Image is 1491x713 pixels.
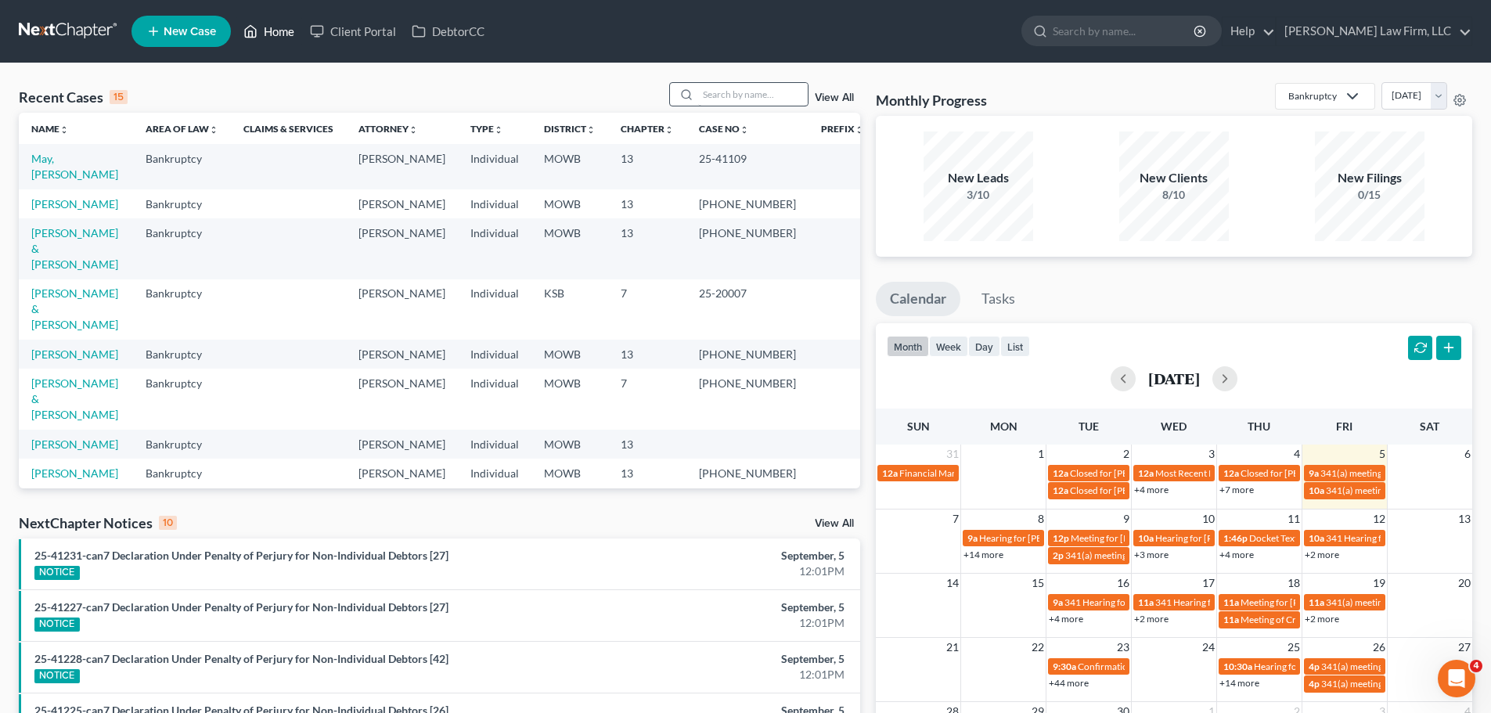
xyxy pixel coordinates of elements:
span: 2 [1122,445,1131,463]
span: 15 [1030,574,1046,592]
td: [PHONE_NUMBER] [686,218,809,279]
a: +3 more [1134,549,1169,560]
span: 2p [1053,549,1064,561]
span: Tue [1079,420,1099,433]
span: 18 [1286,574,1302,592]
td: [PERSON_NAME] [346,459,458,488]
span: Closed for [PERSON_NAME] [1070,467,1187,479]
a: [PERSON_NAME] & [PERSON_NAME] [31,226,118,271]
span: Docket Text: for [1249,532,1314,544]
a: Districtunfold_more [544,123,596,135]
button: day [968,336,1000,357]
a: +4 more [1219,549,1254,560]
div: New Clients [1119,169,1229,187]
td: Bankruptcy [133,279,231,340]
span: Meeting for [PERSON_NAME] [1071,532,1194,544]
a: +7 more [1219,484,1254,495]
i: unfold_more [209,125,218,135]
span: 6 [1463,445,1472,463]
span: Hearing for [PERSON_NAME] [979,532,1101,544]
span: 22 [1030,638,1046,657]
a: Tasks [967,282,1029,316]
td: Individual [458,279,531,340]
div: NextChapter Notices [19,513,177,532]
a: +2 more [1305,549,1339,560]
span: 11a [1223,614,1239,625]
td: 13 [608,144,686,189]
a: 25-41228-can7 Declaration Under Penalty of Perjury for Non-Individual Debtors [42] [34,652,448,665]
i: unfold_more [494,125,503,135]
div: 12:01PM [585,615,845,631]
span: 341(a) meeting for [PERSON_NAME] [1065,549,1216,561]
td: Bankruptcy [133,189,231,218]
div: 3/10 [924,187,1033,203]
a: 25-41227-can7 Declaration Under Penalty of Perjury for Non-Individual Debtors [27] [34,600,448,614]
span: Closed for [PERSON_NAME][GEOGRAPHIC_DATA] [1070,484,1282,496]
a: Attorneyunfold_more [358,123,418,135]
span: 5 [1378,445,1387,463]
a: May, [PERSON_NAME] [31,152,118,181]
span: 9a [967,532,978,544]
a: Prefixunfold_more [821,123,864,135]
a: Typeunfold_more [470,123,503,135]
span: 11a [1138,596,1154,608]
i: unfold_more [586,125,596,135]
div: 12:01PM [585,667,845,682]
span: Wed [1161,420,1187,433]
span: 16 [1115,574,1131,592]
span: Confirmation Hearing for [PERSON_NAME] [1078,661,1257,672]
span: 341 Hearing for [PERSON_NAME] [1326,532,1466,544]
td: [PHONE_NUMBER] [686,369,809,429]
span: 27 [1457,638,1472,657]
td: 7 [608,279,686,340]
span: Closed for [PERSON_NAME] [1241,467,1358,479]
td: Bankruptcy [133,218,231,279]
a: Nameunfold_more [31,123,69,135]
span: 12p [1053,532,1069,544]
td: [PERSON_NAME] [346,144,458,189]
td: [PERSON_NAME] [346,369,458,429]
td: MOWB [531,488,608,517]
a: Area of Lawunfold_more [146,123,218,135]
span: 341 Hearing for [PERSON_NAME] [1155,596,1295,608]
span: 10a [1138,532,1154,544]
td: 25-41109 [686,144,809,189]
td: MOWB [531,430,608,459]
td: [PERSON_NAME] [346,488,458,517]
td: KSB [531,279,608,340]
span: 1 [1036,445,1046,463]
td: Individual [458,430,531,459]
span: Sun [907,420,930,433]
a: 25-41231-can7 Declaration Under Penalty of Perjury for Non-Individual Debtors [27] [34,549,448,562]
a: +44 more [1049,677,1089,689]
span: 20 [1457,574,1472,592]
td: [PERSON_NAME] [346,430,458,459]
td: Individual [458,459,531,488]
div: New Filings [1315,169,1424,187]
input: Search by name... [1053,16,1196,45]
a: Help [1223,17,1275,45]
td: Bankruptcy [133,144,231,189]
td: 7 [608,369,686,429]
span: 4p [1309,661,1320,672]
a: +14 more [963,549,1003,560]
td: Bankruptcy [133,430,231,459]
span: 21 [945,638,960,657]
a: +2 more [1134,613,1169,625]
span: 12a [882,467,898,479]
div: 0/15 [1315,187,1424,203]
a: [PERSON_NAME] & [PERSON_NAME] [31,286,118,331]
td: [PHONE_NUMBER] [686,459,809,488]
i: unfold_more [740,125,749,135]
span: 17 [1201,574,1216,592]
i: unfold_more [855,125,864,135]
span: Sat [1420,420,1439,433]
div: 8/10 [1119,187,1229,203]
span: 341(a) meeting for [PERSON_NAME] [1321,678,1472,690]
td: [PERSON_NAME] [346,189,458,218]
span: 8 [1036,510,1046,528]
td: 23-41522 [686,488,809,517]
span: Hearing for [PERSON_NAME] [1254,661,1376,672]
div: NOTICE [34,618,80,632]
a: +4 more [1049,613,1083,625]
